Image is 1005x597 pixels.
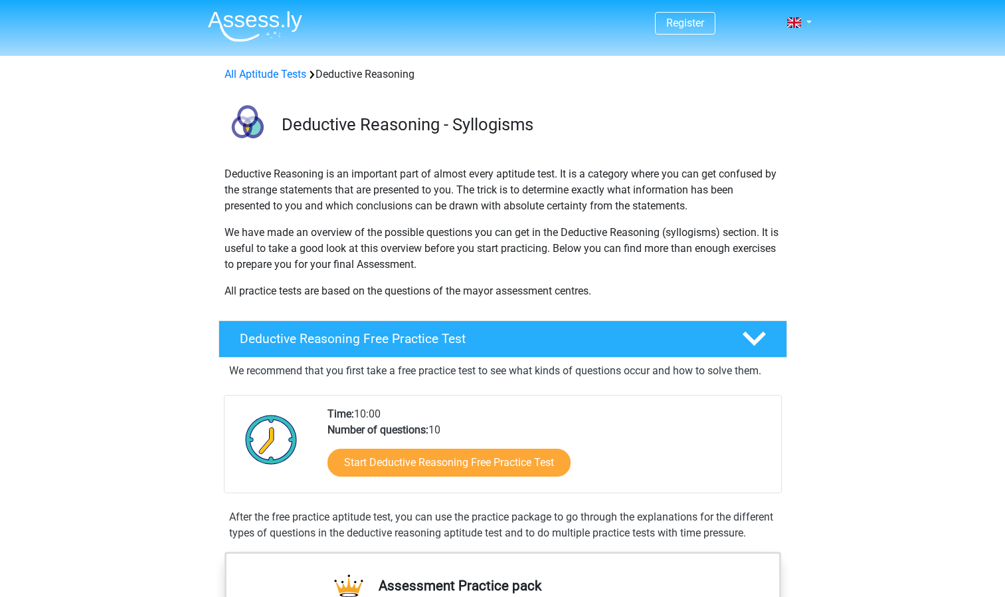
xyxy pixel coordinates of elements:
[327,449,571,477] a: Start Deductive Reasoning Free Practice Test
[282,114,777,135] h3: Deductive Reasoning - Syllogisms
[327,408,354,420] b: Time:
[225,225,781,273] p: We have made an overview of the possible questions you can get in the Deductive Reasoning (syllog...
[224,509,782,541] div: After the free practice aptitude test, you can use the practice package to go through the explana...
[219,98,276,155] img: deductive reasoning
[225,166,781,214] p: Deductive Reasoning is an important part of almost every aptitude test. It is a category where yo...
[213,320,792,358] a: Deductive Reasoning Free Practice Test
[240,331,721,346] h4: Deductive Reasoning Free Practice Test
[666,17,704,29] a: Register
[208,11,302,42] img: Assessly
[225,283,781,299] p: All practice tests are based on the questions of the mayor assessment centres.
[219,66,786,82] div: Deductive Reasoning
[327,423,428,436] b: Number of questions:
[238,406,305,473] img: Clock
[225,68,306,80] a: All Aptitude Tests
[318,406,780,493] div: 10:00 10
[229,363,777,379] p: We recommend that you first take a free practice test to see what kinds of questions occur and ho...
